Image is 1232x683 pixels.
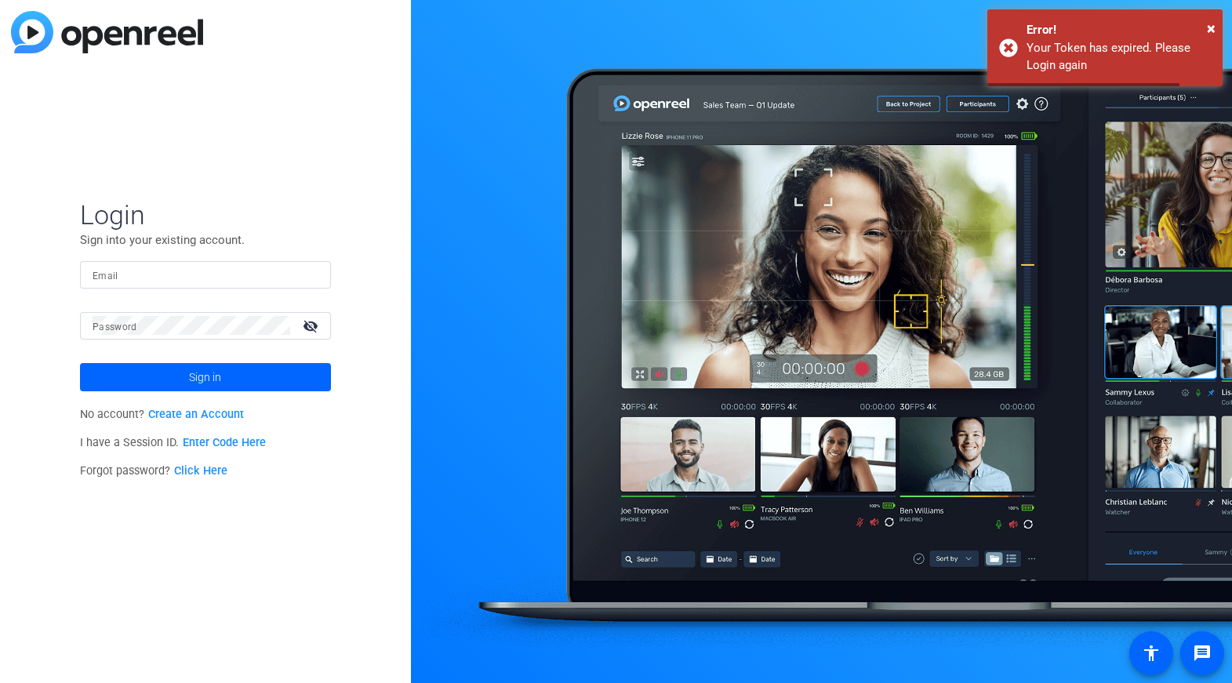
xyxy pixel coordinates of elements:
[80,363,331,391] button: Sign in
[1207,19,1216,38] span: ×
[93,265,318,284] input: Enter Email Address
[80,464,227,478] span: Forgot password?
[93,271,118,282] mat-label: Email
[1207,16,1216,40] button: Close
[1027,21,1211,39] div: Error!
[1193,644,1212,663] mat-icon: message
[174,464,227,478] a: Click Here
[189,358,221,397] span: Sign in
[80,231,331,249] p: Sign into your existing account.
[93,322,137,332] mat-label: Password
[148,408,244,421] a: Create an Account
[80,436,266,449] span: I have a Session ID.
[293,314,331,337] mat-icon: visibility_off
[80,408,244,421] span: No account?
[183,436,266,449] a: Enter Code Here
[80,198,331,231] span: Login
[11,11,203,53] img: blue-gradient.svg
[1027,39,1211,74] div: Your Token has expired. Please Login again
[1142,644,1161,663] mat-icon: accessibility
